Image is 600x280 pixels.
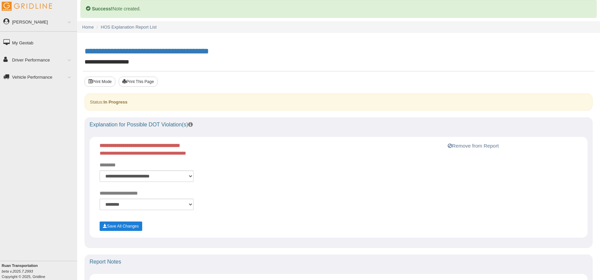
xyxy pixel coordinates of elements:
strong: In Progress [103,99,127,105]
div: Status: [85,93,593,111]
b: Ruan Transportation [2,264,38,268]
img: Gridline [2,2,52,11]
i: beta v.2025.7.2993 [2,269,33,273]
a: HOS Explanation Report List [101,25,157,30]
button: Remove from Report [446,142,501,150]
button: Print This Page [119,77,158,87]
button: Print Mode [85,77,115,87]
div: Explanation for Possible DOT Violation(s) [85,117,593,132]
div: Copyright © 2025, Gridline [2,263,77,279]
button: Save [100,222,142,231]
div: Report Notes [85,254,593,269]
b: Success! [92,6,112,11]
a: Home [82,25,94,30]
